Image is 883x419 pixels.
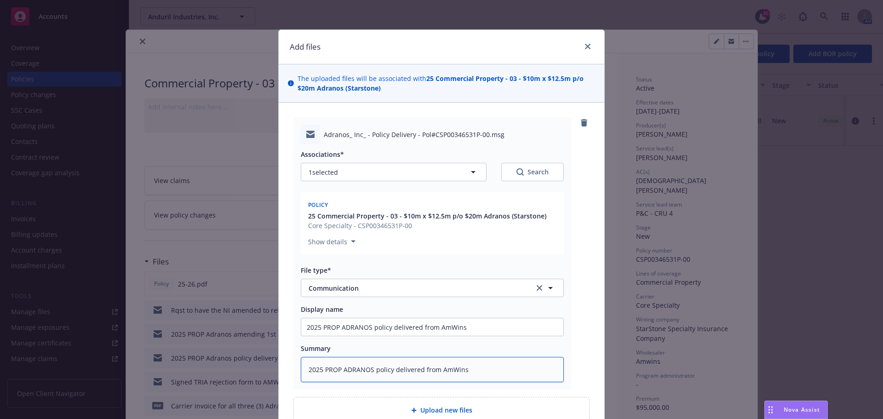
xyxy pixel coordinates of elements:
[784,406,820,413] span: Nova Assist
[301,357,564,382] textarea: 2025 PROP ADRANOS policy delivered from AmWins
[765,401,776,419] div: Drag to move
[309,283,522,293] span: Communication
[764,401,828,419] button: Nova Assist
[301,318,563,336] input: Add display name here...
[420,405,472,415] span: Upload new files
[301,305,343,314] span: Display name
[301,344,331,353] span: Summary
[301,266,331,275] span: File type*
[534,282,545,293] a: clear selection
[301,279,564,297] button: Communicationclear selection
